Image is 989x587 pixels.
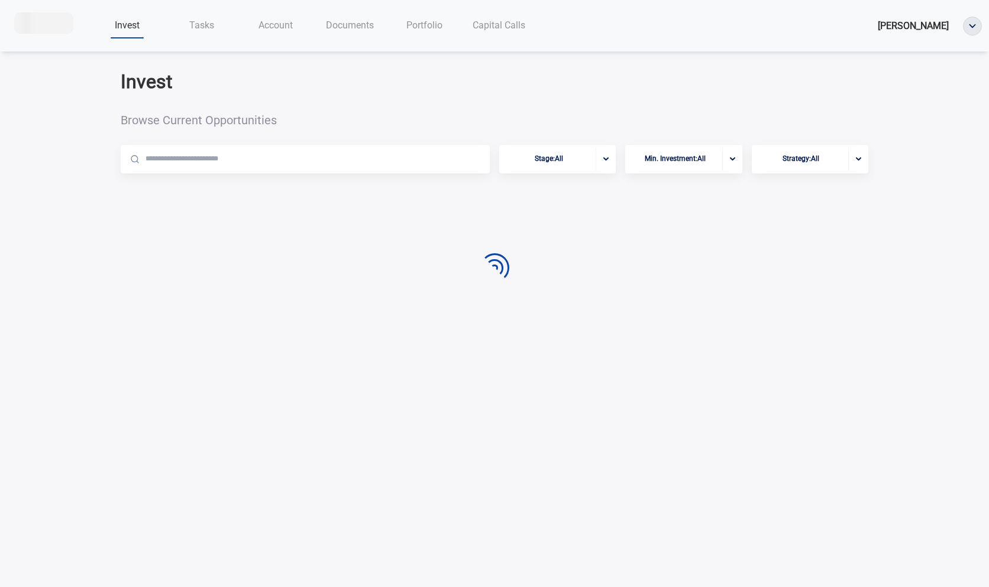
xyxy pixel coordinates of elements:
[645,147,706,170] span: Min. Investment : All
[238,13,313,37] a: Account
[313,13,387,37] a: Documents
[730,157,735,161] img: portfolio-arrow
[164,13,239,37] a: Tasks
[499,145,616,173] button: Stage:Allportfolio-arrow
[964,17,981,35] img: ellipse
[625,145,742,173] button: Min. Investment:Allportfolio-arrow
[461,13,536,37] a: Capital Calls
[115,20,140,31] span: Invest
[131,155,139,163] img: Magnifier
[752,145,868,173] button: Strategy:Allportfolio-arrow
[189,20,214,31] span: Tasks
[258,20,293,31] span: Account
[326,20,374,31] span: Documents
[90,13,164,37] a: Invest
[473,20,525,31] span: Capital Calls
[603,157,609,161] img: portfolio-arrow
[878,20,949,31] span: [PERSON_NAME]
[963,17,982,36] button: ellipse
[535,147,563,170] span: Stage : All
[121,114,370,126] span: Browse Current Opportunities
[406,20,442,31] span: Portfolio
[121,70,370,93] h2: Invest
[783,147,819,170] span: Strategy : All
[856,157,861,161] img: portfolio-arrow
[387,13,462,37] a: Portfolio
